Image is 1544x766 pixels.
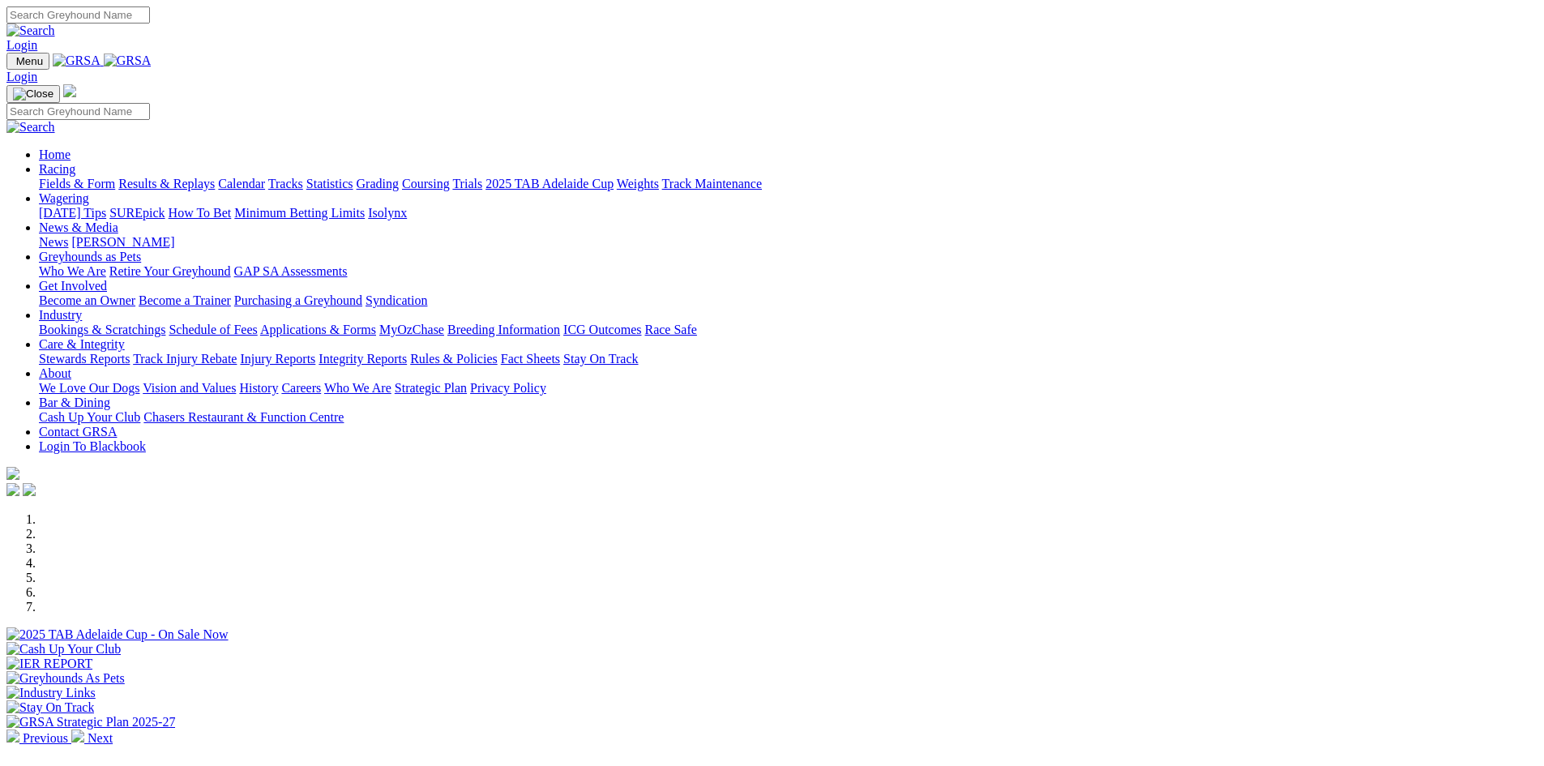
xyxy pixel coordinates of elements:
[39,381,1538,396] div: About
[240,352,315,366] a: Injury Reports
[143,381,236,395] a: Vision and Values
[39,177,1538,191] div: Racing
[39,293,135,307] a: Become an Owner
[39,323,1538,337] div: Industry
[6,686,96,700] img: Industry Links
[39,337,125,351] a: Care & Integrity
[39,323,165,336] a: Bookings & Scratchings
[268,177,303,190] a: Tracks
[39,177,115,190] a: Fields & Form
[88,731,113,745] span: Next
[109,264,231,278] a: Retire Your Greyhound
[39,410,1538,425] div: Bar & Dining
[39,206,1538,220] div: Wagering
[395,381,467,395] a: Strategic Plan
[13,88,53,101] img: Close
[6,715,175,730] img: GRSA Strategic Plan 2025-27
[71,730,84,742] img: chevron-right-pager-white.svg
[234,206,365,220] a: Minimum Betting Limits
[234,293,362,307] a: Purchasing a Greyhound
[6,671,125,686] img: Greyhounds As Pets
[39,352,1538,366] div: Care & Integrity
[410,352,498,366] a: Rules & Policies
[39,352,130,366] a: Stewards Reports
[402,177,450,190] a: Coursing
[470,381,546,395] a: Privacy Policy
[39,206,106,220] a: [DATE] Tips
[63,84,76,97] img: logo-grsa-white.png
[6,700,94,715] img: Stay On Track
[39,439,146,453] a: Login To Blackbook
[6,38,37,52] a: Login
[133,352,237,366] a: Track Injury Rebate
[39,148,71,161] a: Home
[39,235,1538,250] div: News & Media
[366,293,427,307] a: Syndication
[39,191,89,205] a: Wagering
[6,627,229,642] img: 2025 TAB Adelaide Cup - On Sale Now
[39,162,75,176] a: Racing
[281,381,321,395] a: Careers
[39,264,106,278] a: Who We Are
[447,323,560,336] a: Breeding Information
[6,483,19,496] img: facebook.svg
[260,323,376,336] a: Applications & Forms
[139,293,231,307] a: Become a Trainer
[662,177,762,190] a: Track Maintenance
[485,177,614,190] a: 2025 TAB Adelaide Cup
[306,177,353,190] a: Statistics
[169,206,232,220] a: How To Bet
[6,467,19,480] img: logo-grsa-white.png
[6,70,37,83] a: Login
[39,308,82,322] a: Industry
[644,323,696,336] a: Race Safe
[6,731,71,745] a: Previous
[357,177,399,190] a: Grading
[23,483,36,496] img: twitter.svg
[563,352,638,366] a: Stay On Track
[324,381,391,395] a: Who We Are
[169,323,257,336] a: Schedule of Fees
[218,177,265,190] a: Calendar
[563,323,641,336] a: ICG Outcomes
[39,410,140,424] a: Cash Up Your Club
[6,24,55,38] img: Search
[39,235,68,249] a: News
[39,425,117,439] a: Contact GRSA
[118,177,215,190] a: Results & Replays
[452,177,482,190] a: Trials
[6,120,55,135] img: Search
[16,55,43,67] span: Menu
[234,264,348,278] a: GAP SA Assessments
[501,352,560,366] a: Fact Sheets
[71,731,113,745] a: Next
[6,730,19,742] img: chevron-left-pager-white.svg
[39,366,71,380] a: About
[617,177,659,190] a: Weights
[379,323,444,336] a: MyOzChase
[6,103,150,120] input: Search
[39,250,141,263] a: Greyhounds as Pets
[6,657,92,671] img: IER REPORT
[39,279,107,293] a: Get Involved
[319,352,407,366] a: Integrity Reports
[39,381,139,395] a: We Love Our Dogs
[6,642,121,657] img: Cash Up Your Club
[39,220,118,234] a: News & Media
[6,6,150,24] input: Search
[53,53,101,68] img: GRSA
[39,293,1538,308] div: Get Involved
[23,731,68,745] span: Previous
[109,206,165,220] a: SUREpick
[104,53,152,68] img: GRSA
[6,53,49,70] button: Toggle navigation
[368,206,407,220] a: Isolynx
[239,381,278,395] a: History
[39,264,1538,279] div: Greyhounds as Pets
[6,85,60,103] button: Toggle navigation
[71,235,174,249] a: [PERSON_NAME]
[39,396,110,409] a: Bar & Dining
[143,410,344,424] a: Chasers Restaurant & Function Centre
